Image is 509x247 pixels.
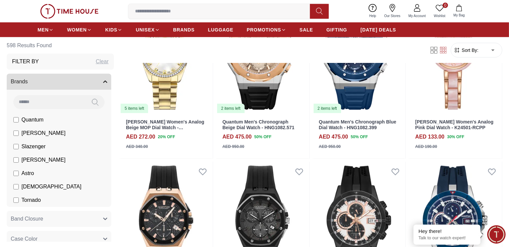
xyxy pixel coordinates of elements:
a: LUGGAGE [208,24,234,36]
a: [PERSON_NAME] Women's Analog Pink Dial Watch - K24501-RCPP [415,119,494,130]
div: 2 items left [314,104,341,113]
span: Quantum [21,116,44,124]
span: [PERSON_NAME] [21,129,66,137]
span: [PERSON_NAME] [21,156,66,164]
a: SALE [300,24,313,36]
h3: Filter By [12,58,39,66]
a: KIDS [105,24,122,36]
h6: 598 Results Found [7,37,114,54]
h4: AED 272.00 [126,133,155,141]
span: Band Closure [11,215,43,223]
div: AED 950.00 [319,144,341,150]
img: ... [40,4,99,19]
p: Talk to our watch expert! [419,235,475,241]
a: [DATE] DEALS [361,24,396,36]
span: MEN [38,26,49,33]
input: Tornado [13,197,19,203]
span: 20 % OFF [158,134,175,140]
span: Help [367,13,379,18]
span: Our Stores [382,13,403,18]
span: Sort By: [460,47,479,54]
span: SALE [300,26,313,33]
span: 50 % OFF [254,134,271,140]
button: My Bag [449,3,469,19]
div: Chat Widget [487,225,506,244]
input: [DEMOGRAPHIC_DATA] [13,184,19,189]
button: Band Closure [7,211,111,227]
span: 0 [443,3,448,8]
input: Astro [13,171,19,176]
span: Wishlist [431,13,448,18]
input: Slazenger [13,144,19,149]
button: Case Color [7,231,111,247]
a: Quantum Men's Chronograph Blue Dial Watch - HNG1082.399 [319,119,396,130]
span: WOMEN [67,26,87,33]
a: 0Wishlist [430,3,449,20]
div: Clear [96,58,109,66]
a: MEN [38,24,54,36]
a: Help [365,3,380,20]
span: Astro [21,169,34,177]
button: Brands [7,74,111,90]
input: [PERSON_NAME] [13,157,19,163]
a: WOMEN [67,24,92,36]
span: Case Color [11,235,38,243]
span: [DEMOGRAPHIC_DATA] [21,183,81,191]
a: PROMOTIONS [247,24,286,36]
input: [PERSON_NAME] [13,131,19,136]
span: BRANDS [173,26,195,33]
span: LUGGAGE [208,26,234,33]
div: AED 950.00 [222,144,244,150]
span: 50 % OFF [351,134,368,140]
span: [DATE] DEALS [361,26,396,33]
div: 5 items left [121,104,148,113]
span: GIFTING [326,26,347,33]
a: Quantum Men's Chronograph Beige Dial Watch - HNG1082.571 [222,119,295,130]
span: Brands [11,78,28,86]
span: 30 % OFF [447,134,464,140]
span: PROMOTIONS [247,26,281,33]
h4: AED 475.00 [319,133,348,141]
span: Tornado [21,196,41,204]
div: AED 190.00 [415,144,437,150]
a: GIFTING [326,24,347,36]
h4: AED 133.00 [415,133,444,141]
a: [PERSON_NAME] Women's Analog Beige MOP Dial Watch - LC07478.120 [126,119,204,136]
a: BRANDS [173,24,195,36]
div: Hey there! [419,228,475,235]
a: Our Stores [380,3,404,20]
div: AED 340.00 [126,144,148,150]
span: Slazenger [21,143,46,151]
span: UNISEX [136,26,154,33]
button: Sort By: [454,47,479,54]
div: 2 items left [217,104,245,113]
h4: AED 475.00 [222,133,252,141]
span: KIDS [105,26,117,33]
span: My Bag [451,13,467,18]
span: My Account [406,13,429,18]
input: Quantum [13,117,19,122]
a: UNISEX [136,24,160,36]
